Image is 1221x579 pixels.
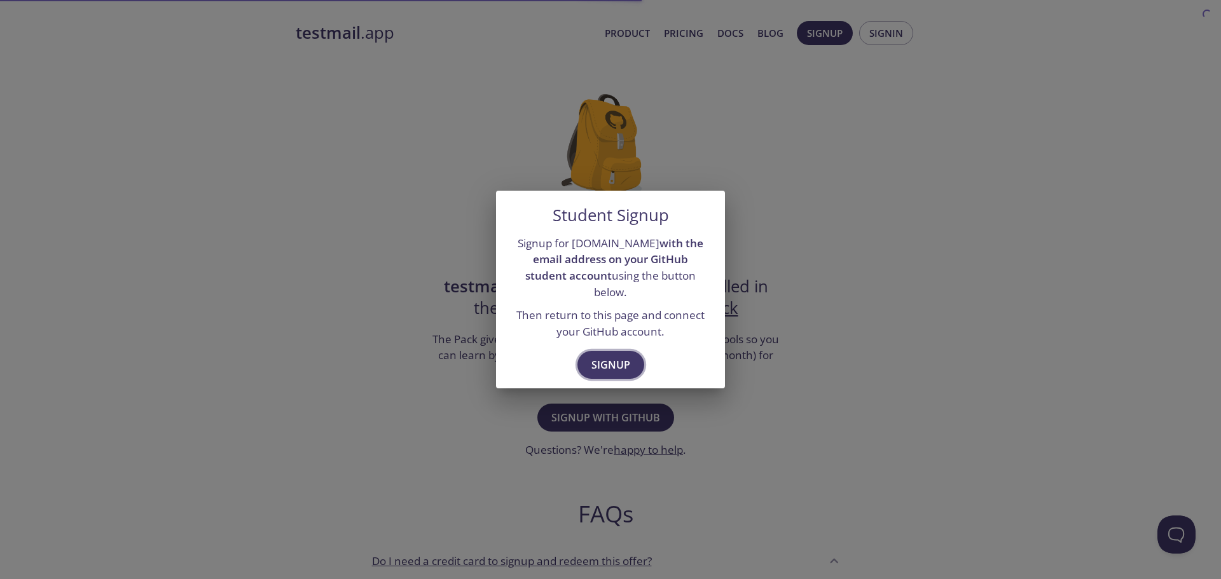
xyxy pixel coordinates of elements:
[591,356,630,374] span: Signup
[577,351,644,379] button: Signup
[511,307,710,339] p: Then return to this page and connect your GitHub account.
[553,206,669,225] h5: Student Signup
[525,236,703,283] strong: with the email address on your GitHub student account
[511,235,710,301] p: Signup for [DOMAIN_NAME] using the button below.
